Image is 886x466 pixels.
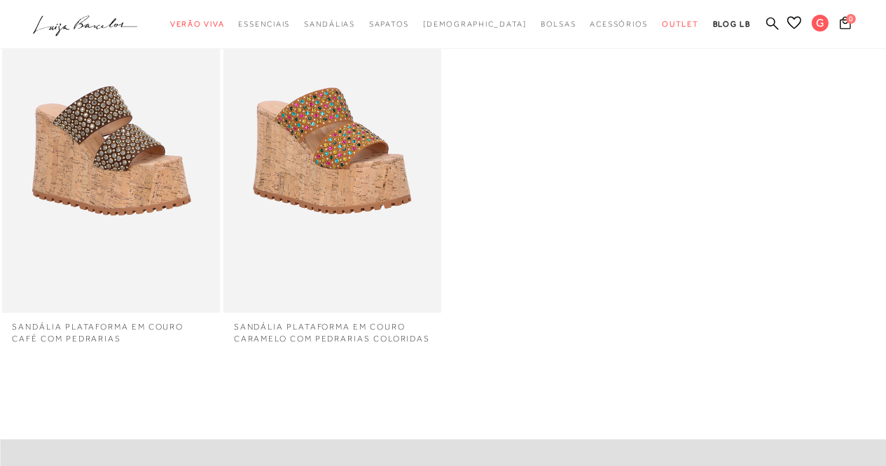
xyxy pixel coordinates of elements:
span: Essenciais [239,20,291,28]
a: noSubCategoriesText [369,11,409,37]
button: 0 [836,15,855,34]
button: G [805,14,836,36]
a: noSubCategoriesText [239,11,291,37]
a: SANDÁLIA PLATAFORMA EM COURO CARAMELO COM PEDRARIAS COLORIDAS [223,313,441,345]
span: G [812,15,829,31]
span: Sapatos [369,20,409,28]
a: noSubCategoriesText [170,11,225,37]
span: Bolsas [541,20,576,28]
span: [DEMOGRAPHIC_DATA] [423,20,527,28]
a: noSubCategoriesText [304,11,355,37]
a: SANDÁLIA PLATAFORMA EM COURO CAFÉ COM PEDRARIAS [2,313,220,345]
a: noSubCategoriesText [662,11,699,37]
span: Acessórios [590,20,649,28]
a: noSubCategoriesText [590,11,649,37]
span: Verão Viva [170,20,225,28]
span: BLOG LB [713,20,751,28]
a: noSubCategoriesText [541,11,576,37]
span: Sandálias [304,20,355,28]
span: Outlet [662,20,699,28]
a: BLOG LB [713,11,751,37]
a: noSubCategoriesText [423,11,527,37]
span: 0 [846,14,856,24]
